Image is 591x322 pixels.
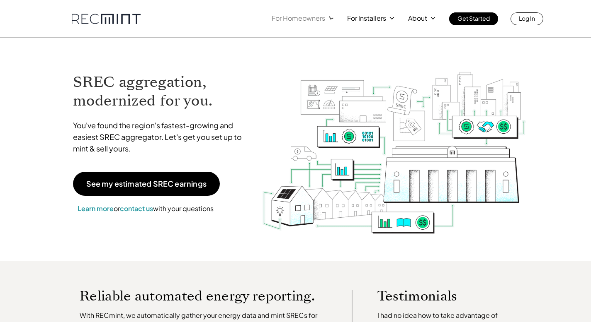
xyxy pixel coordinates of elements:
a: contact us [120,204,153,213]
h1: SREC aggregation, modernized for you. [73,73,250,110]
p: Testimonials [377,290,501,302]
img: RECmint value cycle [262,50,526,236]
p: For Installers [347,12,386,24]
p: About [408,12,427,24]
p: Log In [519,12,535,24]
a: Learn more [78,204,114,213]
p: Reliable automated energy reporting. [80,290,327,302]
a: Log In [511,12,543,25]
a: See my estimated SREC earnings [73,172,220,196]
p: or with your questions [73,203,218,214]
p: For Homeowners [272,12,325,24]
a: Get Started [449,12,498,25]
p: You've found the region's fastest-growing and easiest SREC aggregator. Let's get you set up to mi... [73,120,250,154]
p: See my estimated SREC earnings [86,180,207,187]
p: Get Started [457,12,490,24]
